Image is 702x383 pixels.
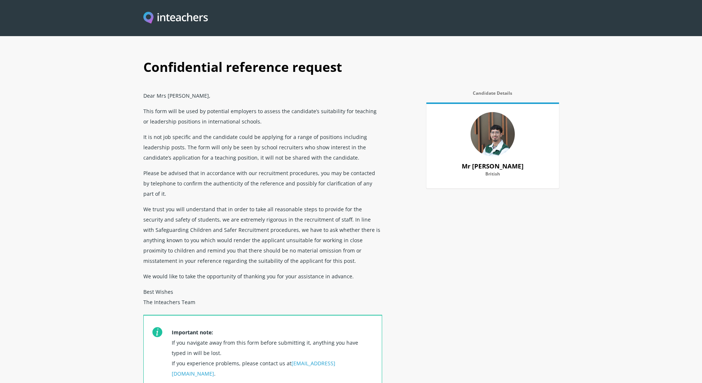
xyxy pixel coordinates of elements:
[435,171,550,181] label: British
[172,329,213,336] strong: Important note:
[143,52,559,88] h1: Confidential reference request
[426,91,559,100] label: Candidate Details
[471,112,515,156] img: 79691
[143,268,382,284] p: We would like to take the opportunity of thanking you for your assistance in advance.
[143,12,208,25] img: Inteachers
[143,201,382,268] p: We trust you will understand that in order to take all reasonable steps to provide for the securi...
[462,162,524,170] strong: Mr [PERSON_NAME]
[143,129,382,165] p: It is not job specific and the candidate could be applying for a range of positions including lea...
[143,165,382,201] p: Please be advised that in accordance with our recruitment procedures, you may be contacted by tel...
[143,12,208,25] a: Visit this site's homepage
[143,284,382,315] p: Best Wishes The Inteachers Team
[143,88,382,103] p: Dear Mrs [PERSON_NAME],
[143,103,382,129] p: This form will be used by potential employers to assess the candidate’s suitability for teaching ...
